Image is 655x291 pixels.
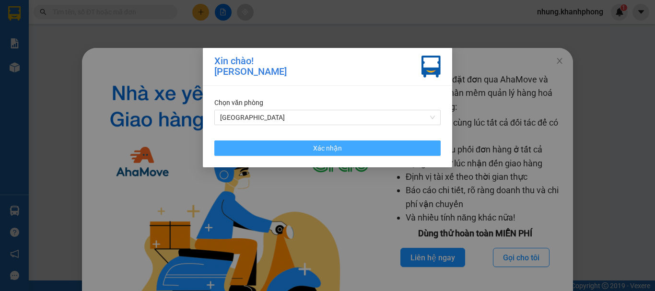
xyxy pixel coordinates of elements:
span: Đà Lạt [220,110,435,125]
img: vxr-icon [421,56,441,78]
span: Xác nhận [313,143,342,153]
button: Xác nhận [214,140,441,156]
div: Chọn văn phòng [214,97,441,108]
div: Xin chào! [PERSON_NAME] [214,56,287,78]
